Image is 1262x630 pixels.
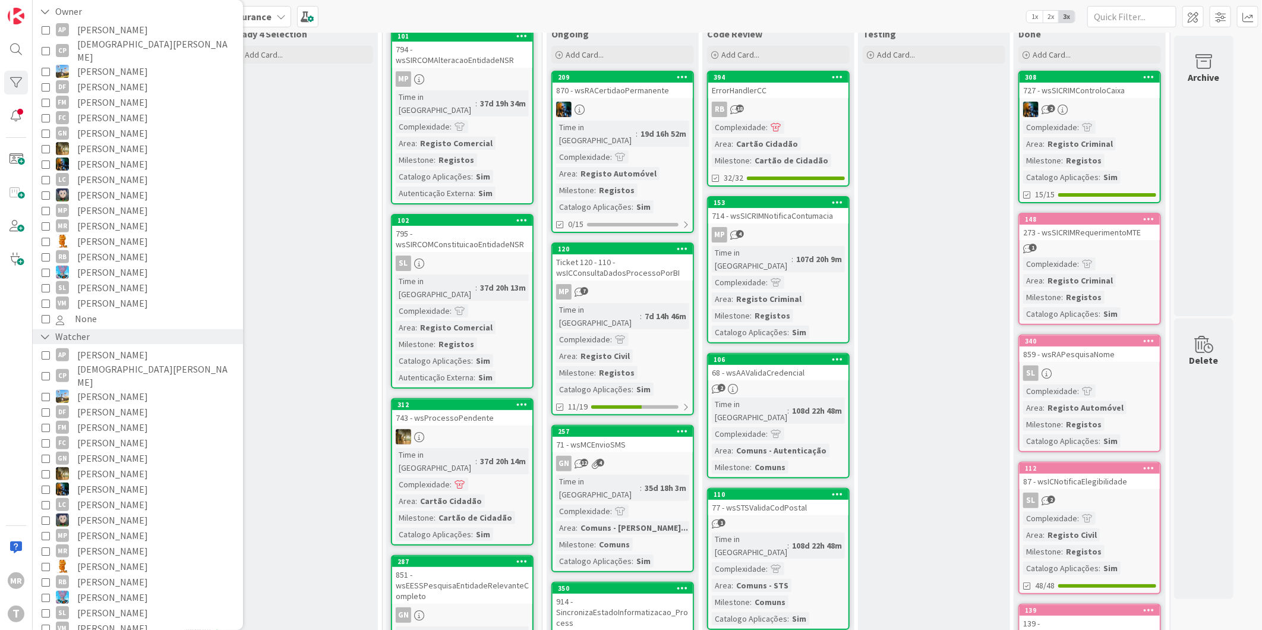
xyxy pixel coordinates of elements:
span: : [766,121,768,134]
span: Add Card... [877,49,915,60]
div: FM [56,96,69,109]
span: : [1043,274,1045,287]
div: Registo Automóvel [578,167,660,180]
div: MP [56,529,69,542]
div: Milestone [396,338,434,351]
span: Add Card... [245,49,283,60]
div: Registos [596,184,638,197]
div: Catalogo Aplicações [712,326,787,339]
div: 394 [708,72,848,83]
div: Area [712,137,731,150]
img: LS [56,514,69,527]
div: Catalogo Aplicações [1023,171,1099,184]
span: : [450,120,452,133]
span: [PERSON_NAME] [77,481,148,497]
button: MR [PERSON_NAME] [42,543,234,559]
div: 107d 20h 9m [793,253,845,266]
div: Milestone [396,153,434,166]
div: Registos [1063,291,1105,304]
div: 148 [1020,214,1160,225]
span: [DEMOGRAPHIC_DATA][PERSON_NAME] [77,363,234,389]
span: : [632,200,633,213]
div: Sim [633,200,654,213]
div: FC [56,436,69,449]
div: Area [556,167,576,180]
div: 11287 - wsICNotificaElegibilidade [1020,463,1160,489]
button: RB [PERSON_NAME] [42,249,234,264]
img: JC [56,483,69,496]
button: FC [PERSON_NAME] [42,435,234,451]
div: Time in [GEOGRAPHIC_DATA] [556,303,640,329]
div: Time in [GEOGRAPHIC_DATA] [712,246,791,272]
div: Area [556,349,576,363]
div: 273 - wsSICRIMRequerimentoMTE [1020,225,1160,240]
div: JC [392,429,532,445]
div: 287851 - wsEESSPesquisaEntidadeRelevanteCompleto [392,556,532,604]
span: [PERSON_NAME] [77,404,148,420]
span: : [750,154,752,167]
div: Area [396,321,415,334]
div: Registos [436,338,477,351]
div: GN [392,607,532,623]
span: [PERSON_NAME] [77,295,148,311]
div: CP [56,369,69,382]
div: 37d 20h 13m [477,281,529,294]
span: 1 [1029,244,1037,251]
span: : [766,276,768,289]
span: [PERSON_NAME] [77,543,148,559]
div: LC [56,498,69,511]
img: SF [56,591,69,604]
div: RB [712,102,727,117]
button: GN [PERSON_NAME] [42,125,234,141]
div: SL [1020,366,1160,381]
span: Add Card... [566,49,604,60]
div: 340 [1025,337,1160,345]
button: None [42,311,234,326]
button: FC [PERSON_NAME] [42,110,234,125]
div: MP [392,71,532,87]
span: 2x [1043,11,1059,23]
div: Complexidade [712,121,766,134]
button: CP [DEMOGRAPHIC_DATA][PERSON_NAME] [42,37,234,64]
div: 110 [708,489,848,500]
div: Archive [1188,70,1220,84]
div: 112 [1020,463,1160,474]
button: AP [PERSON_NAME] [42,22,234,37]
div: RB [56,250,69,263]
span: [PERSON_NAME] [77,451,148,466]
div: SL [392,256,532,271]
span: : [731,292,733,305]
div: Complexidade [556,333,610,346]
div: 727 - wsSICRIMControloCaixa [1020,83,1160,98]
div: SL [56,281,69,294]
div: RB [56,575,69,588]
div: Registo Criminal [1045,137,1116,150]
span: : [1077,257,1079,270]
img: DG [56,390,69,403]
span: : [475,97,477,110]
button: RB [PERSON_NAME] [42,574,234,590]
div: 25771 - wsMCEnvioSMS [553,426,693,452]
div: 308727 - wsSICRIMControloCaixa [1020,72,1160,98]
div: 37d 19h 34m [477,97,529,110]
div: 795 - wsSIRCOMConstituicaoEntidadeNSR [392,226,532,252]
span: : [640,310,642,323]
div: 308 [1020,72,1160,83]
div: JC [553,102,693,117]
img: JC [396,429,411,445]
span: : [450,304,452,317]
button: AP [PERSON_NAME] [42,347,234,363]
span: None [75,311,97,326]
div: 794 - wsSIRCOMAlteracaoEntidadeNSR [392,42,532,68]
span: [PERSON_NAME] [77,203,148,218]
button: JC [PERSON_NAME] [42,466,234,481]
div: FC [56,111,69,124]
button: VM [PERSON_NAME] [42,295,234,311]
button: FM [PERSON_NAME] [42,420,234,435]
span: [PERSON_NAME] [77,497,148,512]
button: RL [PERSON_NAME] [42,234,234,249]
span: Ready 4 Selection [231,28,307,40]
span: : [471,170,473,183]
div: 102795 - wsSIRCOMConstituicaoEntidadeNSR [392,215,532,252]
button: JC [PERSON_NAME] [42,141,234,156]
